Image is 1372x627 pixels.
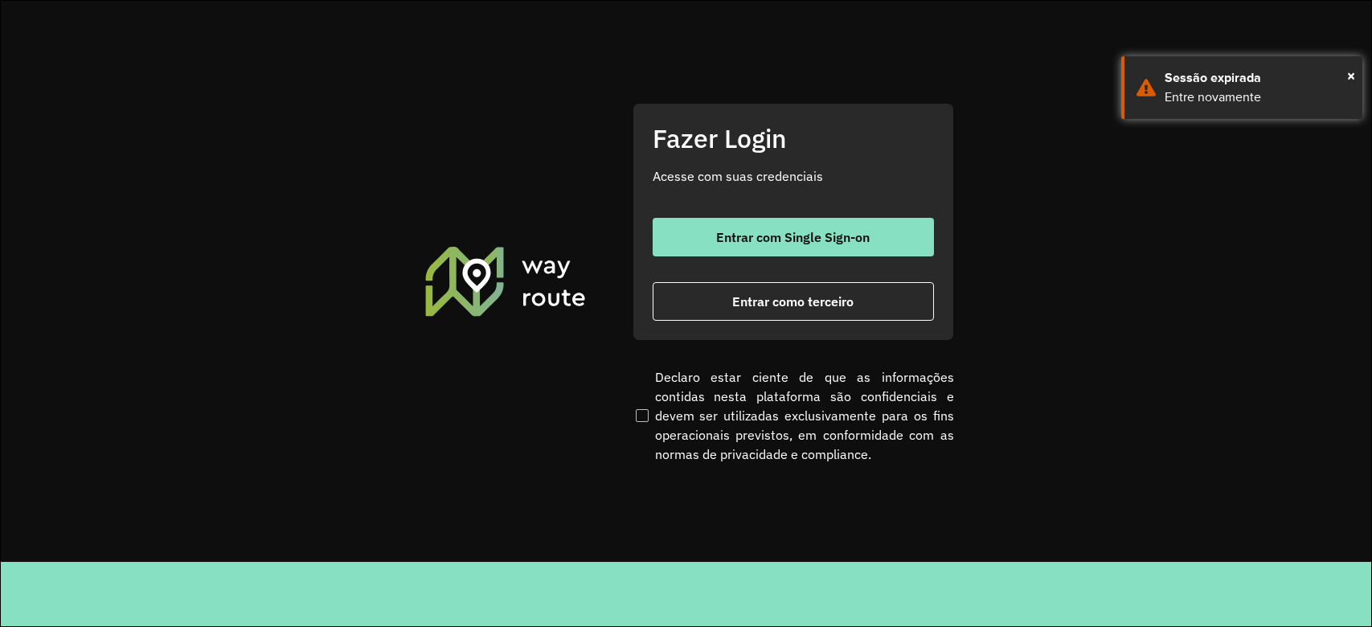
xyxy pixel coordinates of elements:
[1347,64,1355,88] span: ×
[1165,88,1350,107] div: Entre novamente
[653,123,934,154] h2: Fazer Login
[633,367,954,464] label: Declaro estar ciente de que as informações contidas nesta plataforma são confidenciais e devem se...
[1165,68,1350,88] div: Sessão expirada
[716,231,870,244] span: Entrar com Single Sign-on
[1347,64,1355,88] button: Close
[653,166,934,186] p: Acesse com suas credenciais
[423,244,588,318] img: Roteirizador AmbevTech
[732,295,854,308] span: Entrar como terceiro
[653,282,934,321] button: button
[653,218,934,256] button: button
